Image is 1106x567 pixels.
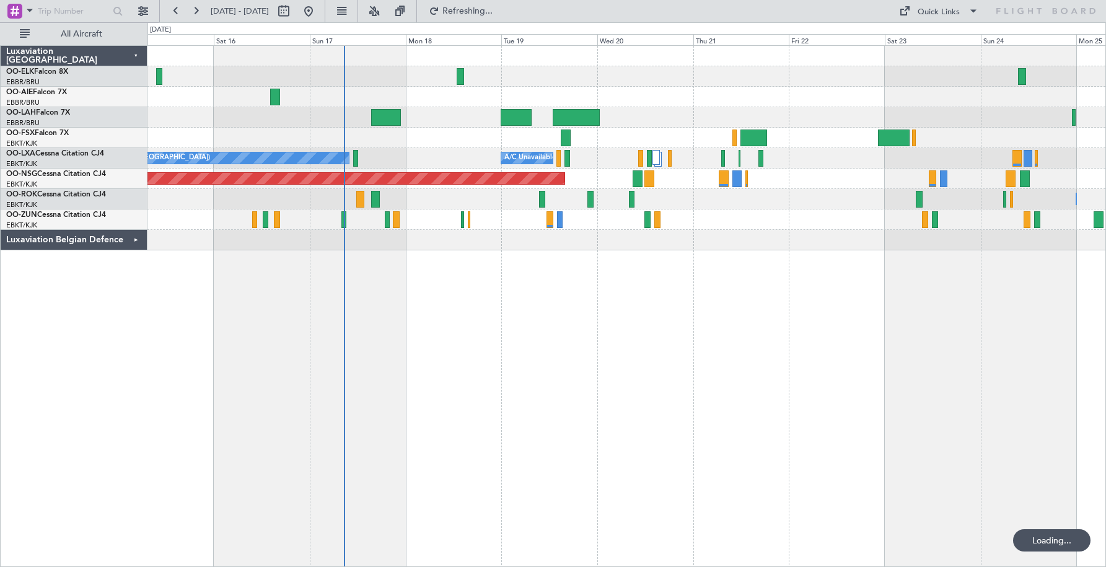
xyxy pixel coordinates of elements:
[406,34,502,45] div: Mon 18
[310,34,406,45] div: Sun 17
[597,34,693,45] div: Wed 20
[6,221,37,230] a: EBKT/KJK
[118,34,214,45] div: Fri 15
[6,211,37,219] span: OO-ZUN
[981,34,1077,45] div: Sun 24
[885,34,981,45] div: Sat 23
[6,180,37,189] a: EBKT/KJK
[6,130,69,137] a: OO-FSXFalcon 7X
[6,89,33,96] span: OO-AIE
[442,7,494,15] span: Refreshing...
[38,2,109,20] input: Trip Number
[32,30,131,38] span: All Aircraft
[893,1,985,21] button: Quick Links
[501,34,597,45] div: Tue 19
[423,1,498,21] button: Refreshing...
[6,98,40,107] a: EBBR/BRU
[6,109,36,116] span: OO-LAH
[6,89,67,96] a: OO-AIEFalcon 7X
[6,170,37,178] span: OO-NSG
[6,191,37,198] span: OO-ROK
[693,34,789,45] div: Thu 21
[6,130,35,137] span: OO-FSX
[6,150,104,157] a: OO-LXACessna Citation CJ4
[6,191,106,198] a: OO-ROKCessna Citation CJ4
[6,109,70,116] a: OO-LAHFalcon 7X
[789,34,885,45] div: Fri 22
[211,6,269,17] span: [DATE] - [DATE]
[6,68,68,76] a: OO-ELKFalcon 8X
[214,34,310,45] div: Sat 16
[6,118,40,128] a: EBBR/BRU
[150,25,171,35] div: [DATE]
[918,6,960,19] div: Quick Links
[6,150,35,157] span: OO-LXA
[504,149,556,167] div: A/C Unavailable
[6,200,37,209] a: EBKT/KJK
[6,211,106,219] a: OO-ZUNCessna Citation CJ4
[14,24,134,44] button: All Aircraft
[6,77,40,87] a: EBBR/BRU
[1013,529,1091,552] div: Loading...
[6,170,106,178] a: OO-NSGCessna Citation CJ4
[6,159,37,169] a: EBKT/KJK
[6,68,34,76] span: OO-ELK
[6,139,37,148] a: EBKT/KJK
